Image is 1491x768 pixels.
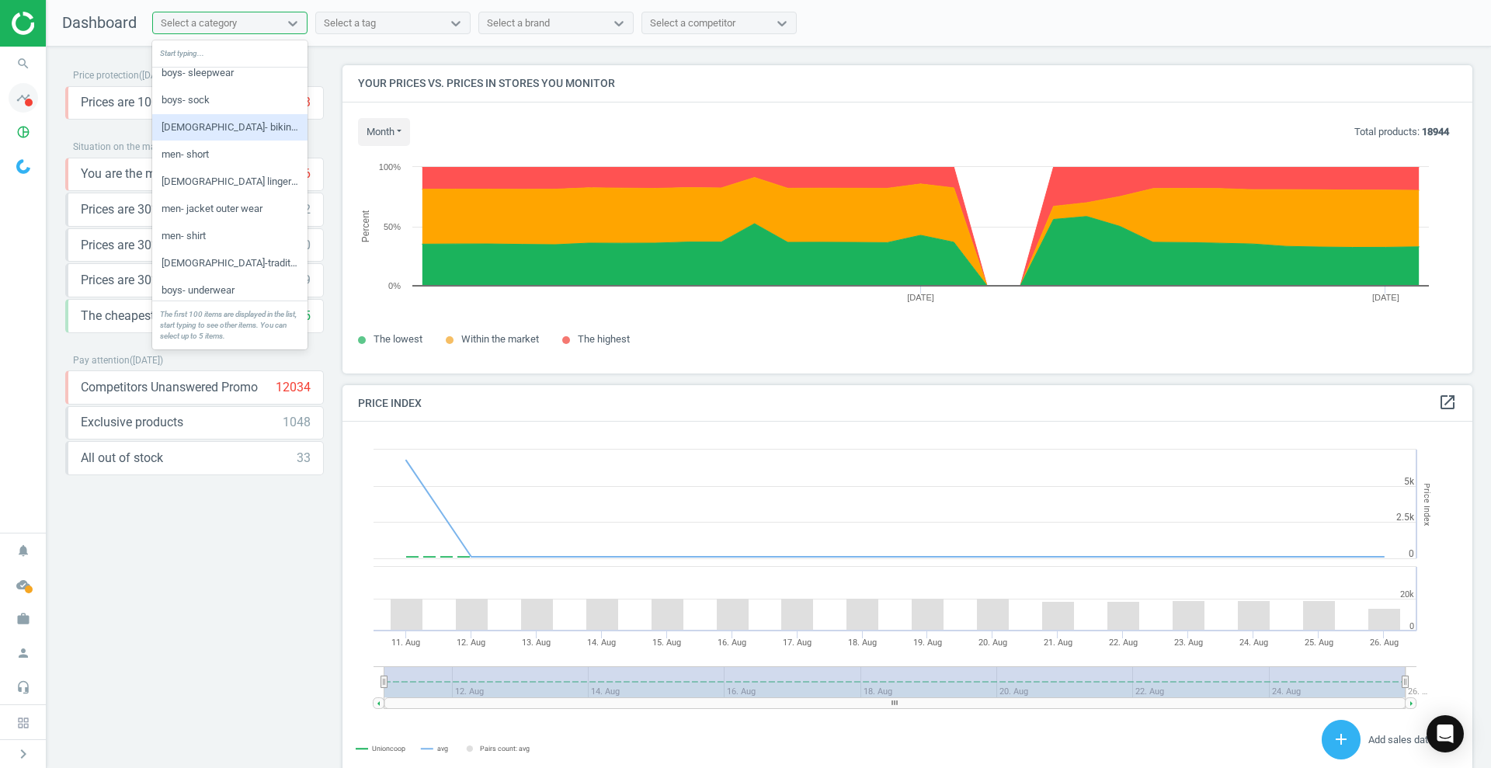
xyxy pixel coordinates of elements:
div: grid [152,68,308,301]
button: add [1322,720,1361,759]
text: 5k [1404,476,1415,487]
div: men- jacket outer wear [152,196,308,222]
text: 0 [1409,548,1414,559]
div: 1048 [283,414,311,431]
div: The first 100 items are displayed in the list, start typing to see other items. You can select up... [152,301,308,349]
div: boys- underwear [152,277,308,304]
tspan: 11. Aug [391,638,420,648]
tspan: 18. Aug [848,638,877,648]
tspan: 14. Aug [587,638,616,648]
button: chevron_right [4,744,43,764]
span: The cheapest price [81,308,184,325]
text: 20k [1400,589,1414,599]
span: The highest [578,333,630,345]
div: Select a category [161,16,237,30]
span: Price protection [73,70,139,81]
tspan: [DATE] [1372,293,1399,302]
i: headset_mic [9,672,38,702]
div: [DEMOGRAPHIC_DATA] lingerie sleepwear [152,169,308,195]
span: ( [DATE] ) [130,355,163,366]
i: notifications [9,536,38,565]
tspan: Price Index [1422,483,1432,526]
tspan: 25. Aug [1305,638,1333,648]
i: cloud_done [9,570,38,599]
i: open_in_new [1438,393,1457,412]
span: All out of stock [81,450,163,467]
div: men- shirt [152,223,308,249]
tspan: 13. Aug [522,638,551,648]
tspan: avg [437,745,448,752]
tspan: [DATE] [907,293,934,302]
tspan: 26. Aug [1370,638,1399,648]
tspan: 12. Aug [457,638,485,648]
div: men- short [152,141,308,168]
i: timeline [9,83,38,113]
i: work [9,604,38,634]
div: boys- sock [152,87,308,113]
span: Within the market [461,333,539,345]
i: chevron_right [14,745,33,763]
tspan: 16. Aug [718,638,746,648]
i: pie_chart_outlined [9,117,38,147]
span: Competitors Unanswered Promo [81,379,258,396]
img: ajHJNr6hYgQAAAAASUVORK5CYII= [12,12,122,35]
div: Select a brand [487,16,550,30]
a: open_in_new [1438,393,1457,413]
span: ( [DATE] ) [139,70,172,81]
tspan: 20. Aug [978,638,1007,648]
div: Select a tag [324,16,376,30]
text: 0% [388,281,401,290]
tspan: 24. Aug [1239,638,1268,648]
tspan: 22. Aug [1109,638,1138,648]
div: Select a competitor [650,16,735,30]
i: add [1332,730,1350,749]
span: Prices are 30% below the minimum [81,201,273,218]
p: Total products: [1354,125,1449,139]
div: Start typing... [152,40,308,68]
b: 18944 [1422,126,1449,137]
span: Prices are 30% higher than the maximal [81,272,290,289]
tspan: Pairs count: avg [480,745,530,752]
tspan: Unioncoop [372,745,405,752]
span: Add sales data [1368,734,1434,745]
i: person [9,638,38,668]
span: Dashboard [62,13,137,32]
span: Situation on the market before repricing [73,141,239,152]
span: Prices are 30% higher than the minimum [81,237,283,254]
span: Exclusive products [81,414,183,431]
tspan: 15. Aug [652,638,681,648]
text: 0 [1409,621,1414,631]
div: Open Intercom Messenger [1427,715,1464,752]
tspan: 23. Aug [1174,638,1203,648]
span: The lowest [374,333,422,345]
button: month [358,118,410,146]
tspan: 17. Aug [783,638,812,648]
tspan: 21. Aug [1044,638,1072,648]
div: boys- sleepwear [152,60,308,86]
div: [DEMOGRAPHIC_DATA]-traditional wear [152,250,308,276]
text: 100% [379,162,401,172]
text: 2.5k [1396,512,1415,523]
h4: Your prices vs. prices in stores you monitor [342,65,1472,102]
span: Prices are 100% below min competitor [81,94,290,111]
i: search [9,49,38,78]
img: wGWNvw8QSZomAAAAABJRU5ErkJggg== [16,159,30,174]
div: [DEMOGRAPHIC_DATA]- bikini brief panty [152,114,308,141]
div: 12034 [276,379,311,396]
span: Pay attention [73,355,130,366]
tspan: 19. Aug [913,638,942,648]
h4: Price Index [342,385,1472,422]
tspan: Percent [360,210,371,242]
tspan: 26. … [1408,686,1427,697]
div: 33 [297,450,311,467]
span: You are the most expensive [81,165,231,182]
text: 50% [384,222,401,231]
